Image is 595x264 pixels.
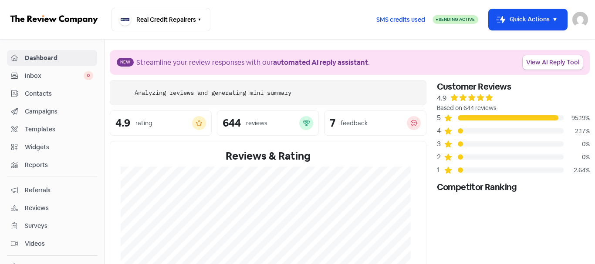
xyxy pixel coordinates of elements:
[7,104,97,120] a: Campaigns
[25,160,93,170] span: Reports
[117,58,134,67] span: New
[433,14,478,25] a: Sending Active
[7,68,97,84] a: Inbox 0
[7,218,97,234] a: Surveys
[437,152,444,162] div: 2
[7,200,97,216] a: Reviews
[376,15,425,24] span: SMS credits used
[7,236,97,252] a: Videos
[217,110,319,136] a: 644reviews
[135,88,291,97] div: Analyzing reviews and generating mini summary
[25,239,93,248] span: Videos
[341,119,368,128] div: feedback
[25,53,93,63] span: Dashboard
[437,139,444,149] div: 3
[7,157,97,173] a: Reports
[135,119,152,128] div: rating
[437,93,446,104] div: 4.9
[437,113,444,123] div: 5
[439,17,475,22] span: Sending Active
[136,57,370,68] div: Streamline your review responses with our .
[437,165,444,175] div: 1
[437,104,590,113] div: Based on 644 reviews
[564,127,590,136] div: 2.17%
[564,114,590,123] div: 95.19%
[324,110,426,136] a: 7feedback
[437,126,444,136] div: 4
[369,14,433,23] a: SMS credits used
[7,86,97,102] a: Contacts
[25,107,93,116] span: Campaigns
[25,221,93,231] span: Surveys
[564,153,590,162] div: 0%
[7,182,97,198] a: Referrals
[25,204,93,213] span: Reviews
[7,139,97,155] a: Widgets
[223,118,241,128] div: 644
[25,125,93,134] span: Templates
[273,58,368,67] b: automated AI reply assistant
[25,186,93,195] span: Referrals
[121,148,416,164] div: Reviews & Rating
[572,12,588,27] img: User
[7,121,97,137] a: Templates
[115,118,130,128] div: 4.9
[246,119,267,128] div: reviews
[25,71,84,80] span: Inbox
[330,118,335,128] div: 7
[110,110,212,136] a: 4.9rating
[437,80,590,93] div: Customer Reviews
[437,180,590,194] div: Competitor Ranking
[84,71,93,80] span: 0
[25,143,93,152] span: Widgets
[523,55,583,70] a: View AI Reply Tool
[25,89,93,98] span: Contacts
[564,166,590,175] div: 2.64%
[7,50,97,66] a: Dashboard
[489,9,567,30] button: Quick Actions
[112,8,210,31] button: Real Credit Repairers
[564,140,590,149] div: 0%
